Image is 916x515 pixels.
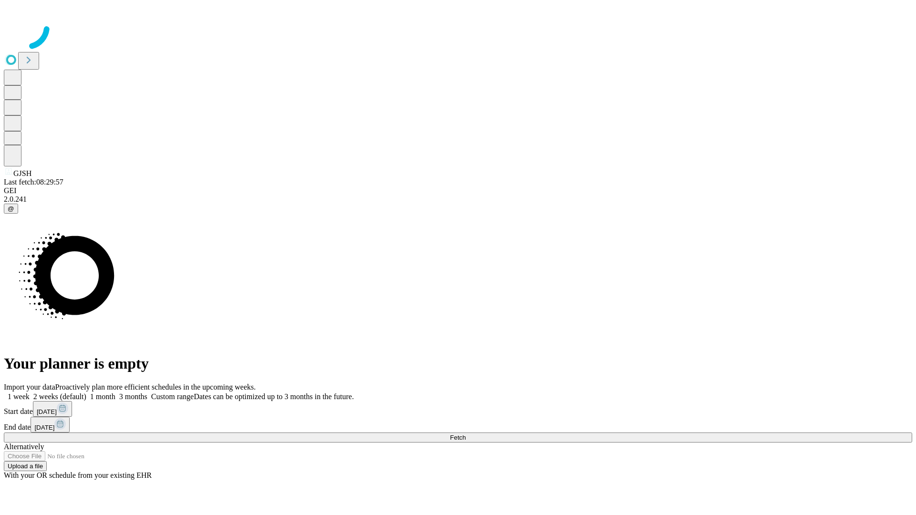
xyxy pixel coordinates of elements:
[34,424,54,431] span: [DATE]
[450,434,466,441] span: Fetch
[4,443,44,451] span: Alternatively
[194,392,354,401] span: Dates can be optimized up to 3 months in the future.
[4,186,912,195] div: GEI
[4,195,912,204] div: 2.0.241
[4,355,912,372] h1: Your planner is empty
[8,392,30,401] span: 1 week
[4,417,912,433] div: End date
[4,433,912,443] button: Fetch
[4,401,912,417] div: Start date
[8,205,14,212] span: @
[90,392,115,401] span: 1 month
[4,383,55,391] span: Import your data
[4,178,63,186] span: Last fetch: 08:29:57
[4,204,18,214] button: @
[33,401,72,417] button: [DATE]
[37,408,57,415] span: [DATE]
[119,392,147,401] span: 3 months
[55,383,256,391] span: Proactively plan more efficient schedules in the upcoming weeks.
[151,392,194,401] span: Custom range
[31,417,70,433] button: [DATE]
[33,392,86,401] span: 2 weeks (default)
[4,461,47,471] button: Upload a file
[13,169,31,177] span: GJSH
[4,471,152,479] span: With your OR schedule from your existing EHR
